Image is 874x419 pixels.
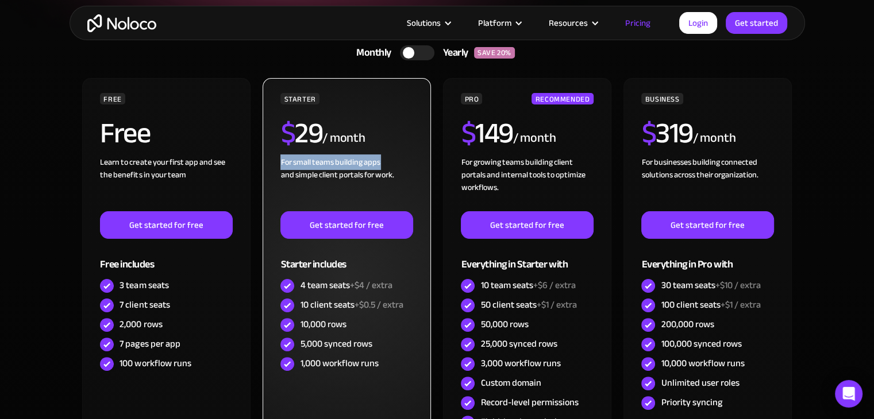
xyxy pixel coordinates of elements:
div: Starter includes [280,239,413,276]
div: Solutions [407,15,441,30]
div: 10,000 rows [300,318,346,331]
div: SAVE 20% [474,47,515,59]
div: Platform [478,15,511,30]
div: / month [322,129,365,148]
div: Monthly [342,44,400,61]
h2: Free [100,119,150,148]
div: 200,000 rows [661,318,714,331]
div: 3 team seats [120,279,168,292]
div: Learn to create your first app and see the benefits in your team ‍ [100,156,232,211]
div: 5,000 synced rows [300,337,372,350]
div: Unlimited user roles [661,377,739,389]
div: For small teams building apps and simple client portals for work. ‍ [280,156,413,211]
a: Get started for free [461,211,593,239]
a: Get started for free [100,211,232,239]
div: For businesses building connected solutions across their organization. ‍ [641,156,773,211]
span: +$1 / extra [720,296,760,313]
div: 10 client seats [300,298,403,311]
div: BUSINESS [641,93,683,104]
div: 4 team seats [300,279,392,292]
div: PRO [461,93,482,104]
div: 25,000 synced rows [480,337,557,350]
div: 7 client seats [120,298,170,311]
div: Everything in Starter with [461,239,593,276]
span: +$0.5 / extra [354,296,403,313]
div: Custom domain [480,377,541,389]
span: +$1 / extra [536,296,576,313]
span: $ [461,106,475,160]
a: Get started for free [280,211,413,239]
div: RECOMMENDED [532,93,593,104]
div: 30 team seats [661,279,760,292]
div: 10,000 workflow runs [661,357,744,370]
div: Record-level permissions [480,396,578,409]
span: +$10 / extra [715,277,760,294]
div: 100 client seats [661,298,760,311]
span: +$4 / extra [349,277,392,294]
div: 50,000 rows [480,318,528,331]
span: +$6 / extra [533,277,575,294]
h2: 149 [461,119,513,148]
div: STARTER [280,93,319,104]
div: 50 client seats [480,298,576,311]
div: / month [513,129,556,148]
div: Resources [534,15,611,30]
div: 7 pages per app [120,337,180,350]
div: / month [692,129,736,148]
div: Free includes [100,239,232,276]
span: $ [280,106,295,160]
a: Get started [726,12,787,34]
div: FREE [100,93,125,104]
div: 100,000 synced rows [661,337,741,350]
span: $ [641,106,656,160]
div: Priority syncing [661,396,722,409]
div: Resources [549,15,588,30]
div: Everything in Pro with [641,239,773,276]
div: Solutions [392,15,464,30]
div: 2,000 rows [120,318,162,331]
div: 1,000 workflow runs [300,357,378,370]
a: Get started for free [641,211,773,239]
div: Platform [464,15,534,30]
a: home [87,14,156,32]
div: 10 team seats [480,279,575,292]
h2: 29 [280,119,322,148]
div: Open Intercom Messenger [835,380,863,408]
div: Yearly [434,44,474,61]
h2: 319 [641,119,692,148]
div: 100 workflow runs [120,357,191,370]
a: Login [679,12,717,34]
div: 3,000 workflow runs [480,357,560,370]
div: For growing teams building client portals and internal tools to optimize workflows. [461,156,593,211]
a: Pricing [611,15,665,30]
